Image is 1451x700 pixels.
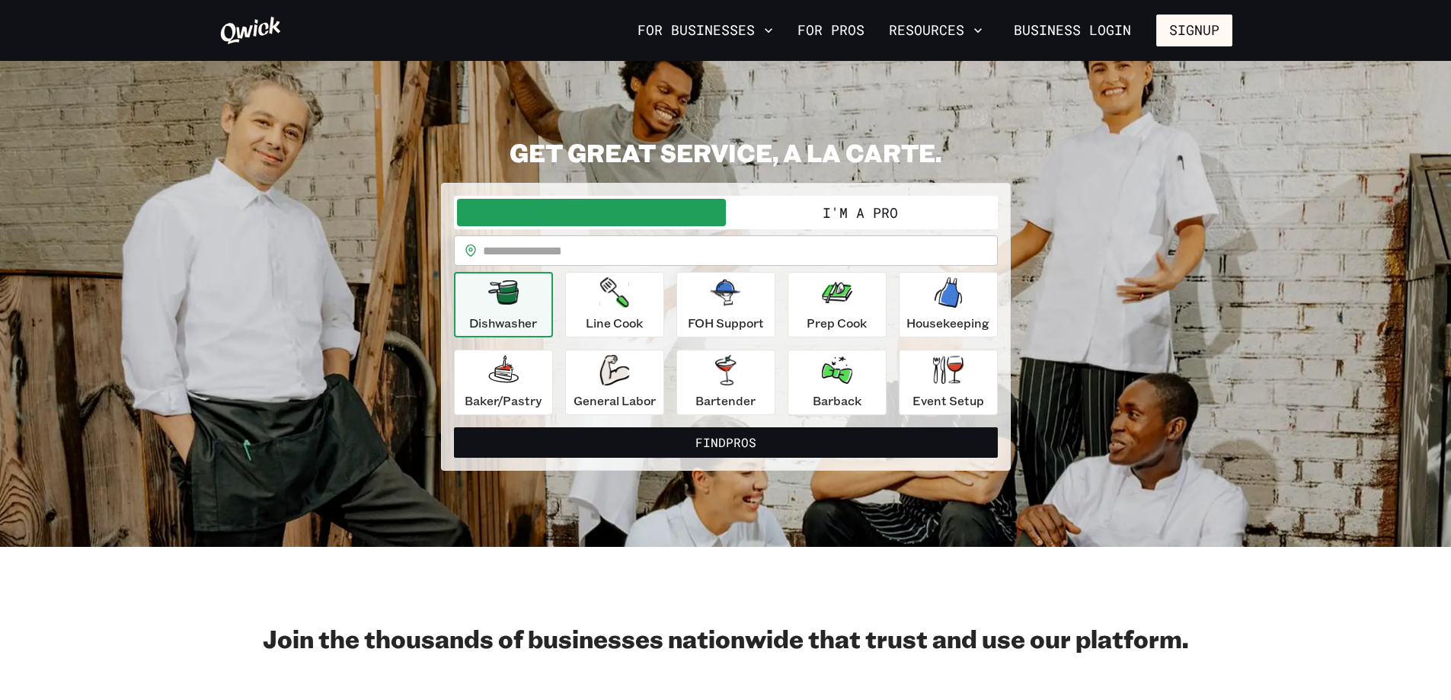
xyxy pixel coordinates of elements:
button: Event Setup [899,350,998,415]
button: FindPros [454,427,998,458]
p: FOH Support [688,314,764,332]
button: Housekeeping [899,272,998,337]
button: For Businesses [631,18,779,43]
p: Event Setup [912,392,984,410]
p: Baker/Pastry [465,392,542,410]
h2: Join the thousands of businesses nationwide that trust and use our platform. [219,623,1232,654]
p: Bartender [695,392,756,410]
button: I'm a Pro [726,199,995,226]
p: Housekeeping [906,314,989,332]
p: Dishwasher [469,314,537,332]
button: Line Cook [565,272,664,337]
button: General Labor [565,350,664,415]
p: Prep Cook [807,314,867,332]
button: Baker/Pastry [454,350,553,415]
button: Dishwasher [454,272,553,337]
p: Line Cook [586,314,643,332]
a: For Pros [791,18,871,43]
button: Prep Cook [788,272,887,337]
button: Bartender [676,350,775,415]
button: Signup [1156,14,1232,46]
p: Barback [813,392,861,410]
p: General Labor [574,392,656,410]
button: I'm a Business [457,199,726,226]
button: FOH Support [676,272,775,337]
h2: GET GREAT SERVICE, A LA CARTE. [441,137,1011,168]
button: Resources [883,18,989,43]
a: Business Login [1001,14,1144,46]
button: Barback [788,350,887,415]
